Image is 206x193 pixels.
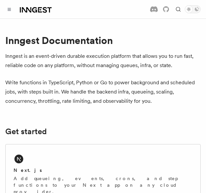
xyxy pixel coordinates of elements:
p: Write functions in TypeScript, Python or Go to power background and scheduled jobs, with steps bu... [5,78,201,106]
h1: Inngest Documentation [5,34,201,46]
h2: Next.js [14,167,42,174]
a: Get started [5,127,47,136]
button: Toggle navigation [5,5,13,13]
p: Inngest is an event-driven durable execution platform that allows you to run fast, reliable code ... [5,52,201,70]
button: Find something... [174,5,182,13]
button: Toggle dark mode [185,5,201,13]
